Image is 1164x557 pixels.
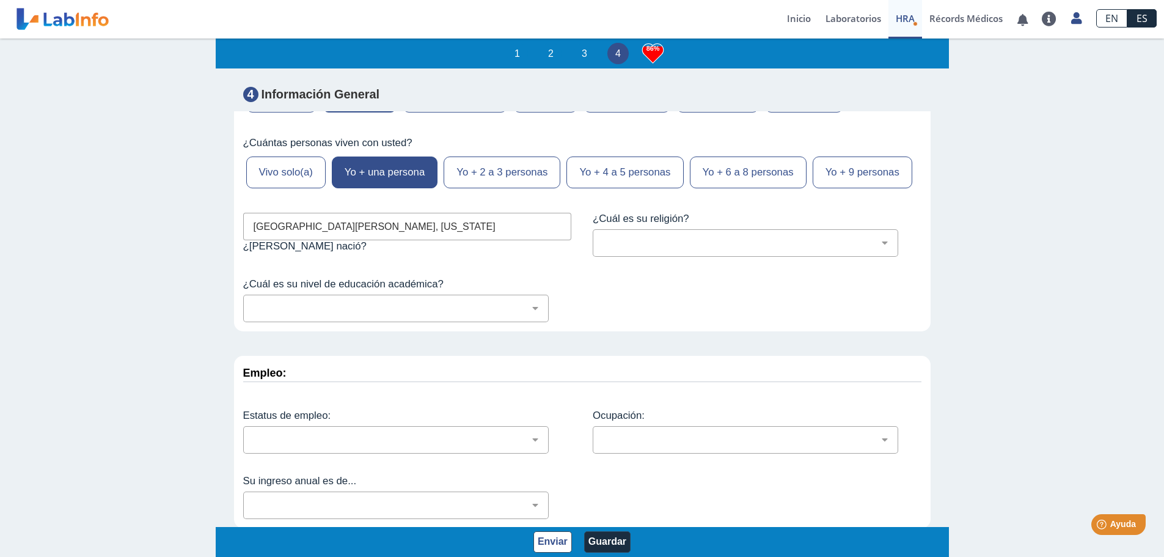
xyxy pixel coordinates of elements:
[540,43,562,64] li: 2
[1096,9,1127,28] a: EN
[574,43,595,64] li: 3
[243,137,921,149] label: ¿Cuántas personas viven con usted?
[243,367,287,379] strong: Empleo:
[246,157,326,188] label: Vivo solo(a)
[584,531,631,553] button: Guardar
[690,157,807,188] label: Yo + 6 a 8 personas
[813,157,912,188] label: Yo + 9 personas
[243,87,258,102] span: 4
[593,213,921,225] label: ¿Cuál es su religión?
[607,43,629,64] li: 4
[1055,509,1151,544] iframe: Help widget launcher
[332,157,437,188] label: Yo + una persona
[243,475,572,487] label: Su ingreso anual es de...
[262,87,380,101] strong: Información General
[243,410,572,422] label: Estatus de empleo:
[444,157,560,188] label: Yo + 2 a 3 personas
[507,43,528,64] li: 1
[593,410,921,422] label: Ocupación:
[243,240,572,253] label: ¿[PERSON_NAME] nació?
[533,531,572,553] button: Enviar
[1127,9,1157,28] a: ES
[896,12,915,24] span: HRA
[642,41,664,56] h3: 86%
[243,278,572,290] label: ¿Cuál es su nivel de educación académica?
[566,157,683,188] label: Yo + 4 a 5 personas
